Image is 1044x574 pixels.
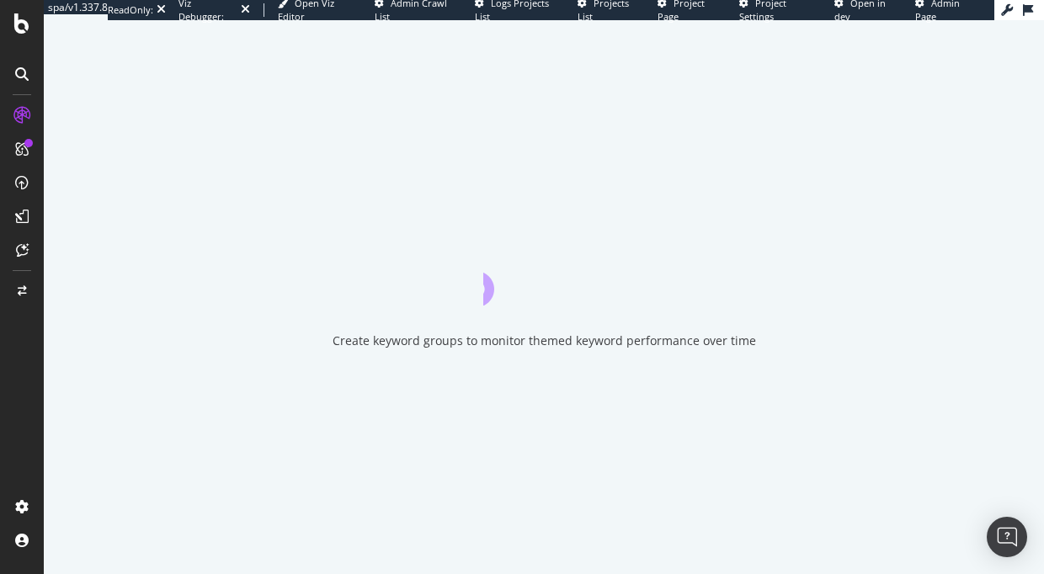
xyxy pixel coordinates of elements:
[987,517,1027,557] div: Open Intercom Messenger
[108,3,153,17] div: ReadOnly:
[333,332,756,349] div: Create keyword groups to monitor themed keyword performance over time
[483,245,605,306] div: animation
